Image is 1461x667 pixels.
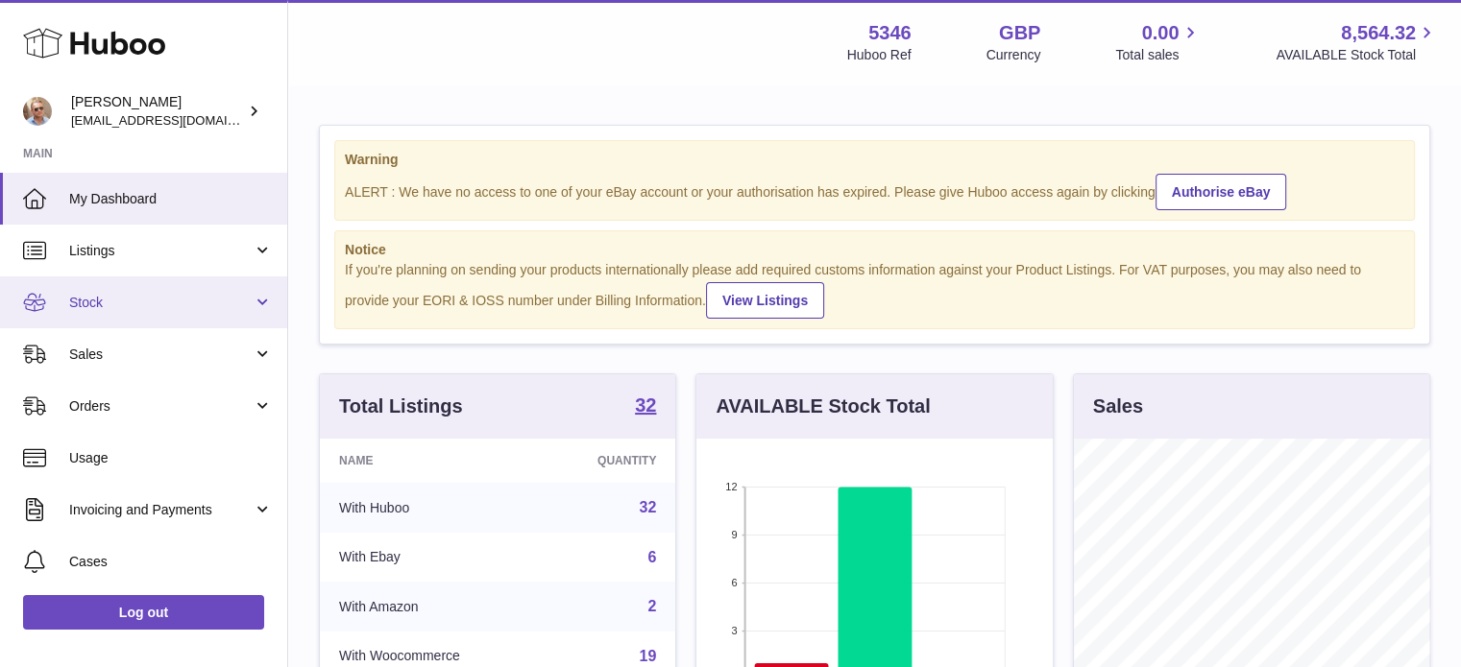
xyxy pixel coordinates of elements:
a: 8,564.32 AVAILABLE Stock Total [1276,20,1438,64]
span: Cases [69,553,273,571]
div: If you're planning on sending your products internationally please add required customs informati... [345,261,1404,319]
h3: Total Listings [339,393,463,419]
span: Total sales [1115,46,1201,64]
strong: 5346 [868,20,912,46]
th: Name [320,439,541,483]
span: Stock [69,294,253,312]
div: Huboo Ref [847,46,912,64]
text: 12 [726,481,738,492]
td: With Ebay [320,533,541,583]
text: 3 [732,625,738,636]
strong: GBP [999,20,1040,46]
span: AVAILABLE Stock Total [1276,46,1438,64]
h3: AVAILABLE Stock Total [716,393,930,419]
span: Invoicing and Payments [69,501,253,519]
span: 8,564.32 [1341,20,1416,46]
span: Orders [69,397,253,416]
span: 0.00 [1142,20,1180,46]
img: support@radoneltd.co.uk [23,97,52,126]
span: My Dashboard [69,190,273,208]
text: 9 [732,529,738,540]
a: 6 [647,549,656,565]
a: View Listings [706,282,824,319]
h3: Sales [1093,393,1143,419]
a: Authorise eBay [1156,174,1287,210]
a: 19 [640,648,657,664]
span: Sales [69,345,253,364]
div: Currency [986,46,1041,64]
a: 32 [640,499,657,515]
strong: 32 [635,395,656,415]
strong: Notice [345,241,1404,259]
a: 0.00 Total sales [1115,20,1201,64]
td: With Amazon [320,582,541,631]
span: Listings [69,242,253,260]
strong: Warning [345,151,1404,169]
a: 32 [635,395,656,418]
a: Log out [23,595,264,630]
span: [EMAIL_ADDRESS][DOMAIN_NAME] [71,112,282,128]
span: Usage [69,449,273,467]
td: With Huboo [320,483,541,533]
text: 6 [732,577,738,588]
div: ALERT : We have no access to one of your eBay account or your authorisation has expired. Please g... [345,171,1404,210]
div: [PERSON_NAME] [71,93,244,130]
a: 2 [647,598,656,614]
th: Quantity [541,439,676,483]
